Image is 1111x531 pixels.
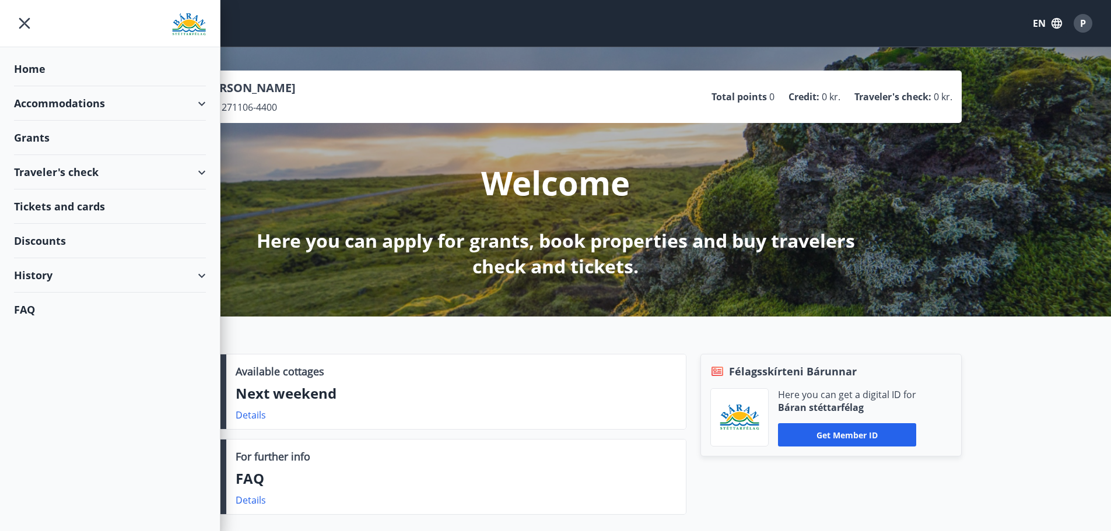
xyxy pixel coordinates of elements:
[778,423,916,446] button: Get member ID
[729,364,857,379] span: Félagsskírteni Bárunnar
[14,258,206,293] div: History
[14,189,206,224] div: Tickets and cards
[222,101,277,114] span: 271106-4400
[14,52,206,86] div: Home
[822,90,840,103] span: 0 kr.
[934,90,952,103] span: 0 kr.
[236,409,266,421] a: Details
[14,155,206,189] div: Traveler's check
[236,384,677,403] p: Next weekend
[236,494,266,507] a: Details
[236,449,310,464] p: For further info
[14,121,206,155] div: Grants
[1069,9,1097,37] button: P
[788,90,819,103] p: Credit :
[172,13,206,36] img: union_logo
[778,401,916,414] p: Báran stéttarfélag
[1080,17,1086,30] span: P
[14,293,206,326] div: FAQ
[14,86,206,121] div: Accommodations
[712,90,767,103] p: Total points
[14,224,206,258] div: Discounts
[769,90,774,103] span: 0
[201,80,296,96] p: [PERSON_NAME]
[248,228,864,279] p: Here you can apply for grants, book properties and buy travelers check and tickets.
[481,160,630,205] p: Welcome
[854,90,931,103] p: Traveler's check :
[236,469,677,488] p: FAQ
[1028,13,1067,34] button: EN
[720,404,759,431] img: Bz2lGXKH3FXEIQKvoQ8VL0Fr0uCiWgfgA3I6fSs8.png
[14,13,35,34] button: menu
[236,364,324,379] p: Available cottages
[778,388,916,401] p: Here you can get a digital ID for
